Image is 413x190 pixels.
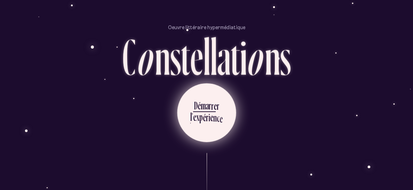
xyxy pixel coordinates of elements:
[217,99,219,113] div: r
[199,110,203,124] div: p
[136,31,155,82] div: o
[193,110,196,124] div: e
[220,112,223,125] div: e
[210,31,217,82] div: l
[208,110,210,124] div: i
[209,99,211,113] div: r
[201,99,206,113] div: m
[196,110,199,124] div: x
[265,31,280,82] div: n
[181,31,190,82] div: t
[231,31,240,82] div: t
[217,31,231,82] div: a
[213,111,217,124] div: n
[192,110,193,124] div: ’
[210,110,213,124] div: e
[177,83,236,142] button: Démarrerl’expérience
[211,99,214,113] div: r
[280,31,291,82] div: s
[217,111,220,125] div: c
[168,24,245,31] p: Oeuvre littéraire hypermédiatique
[240,31,247,82] div: i
[190,31,203,82] div: e
[206,110,208,124] div: r
[214,99,217,113] div: e
[203,110,206,124] div: é
[190,110,192,124] div: l
[246,31,265,82] div: o
[155,31,170,82] div: n
[206,99,209,113] div: a
[170,31,181,82] div: s
[122,31,136,82] div: C
[198,99,201,113] div: é
[194,99,198,113] div: D
[203,31,210,82] div: l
